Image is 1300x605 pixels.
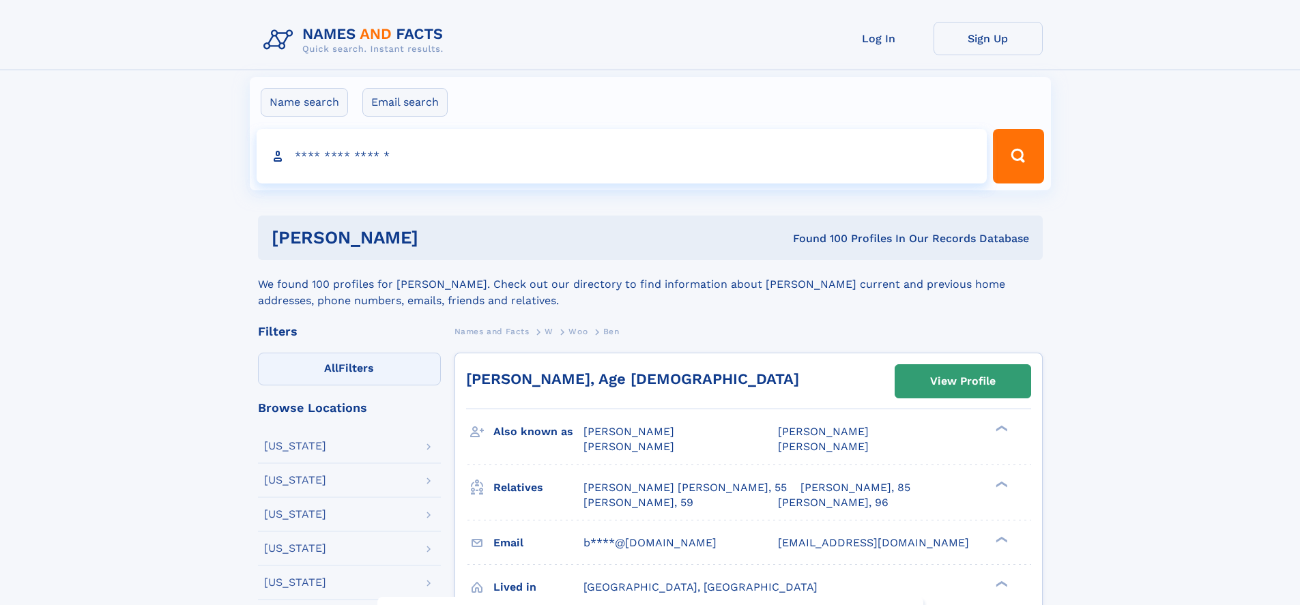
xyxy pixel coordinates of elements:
[362,88,448,117] label: Email search
[583,425,674,438] span: [PERSON_NAME]
[930,366,996,397] div: View Profile
[324,361,338,374] span: All
[583,480,787,495] a: [PERSON_NAME] [PERSON_NAME], 55
[493,420,583,443] h3: Also known as
[258,402,441,414] div: Browse Locations
[264,475,326,486] div: [US_STATE]
[778,425,869,438] span: [PERSON_NAME]
[778,536,969,549] span: [EMAIL_ADDRESS][DOMAIN_NAME]
[778,440,869,453] span: [PERSON_NAME]
[824,22,934,55] a: Log In
[261,88,348,117] label: Name search
[466,370,799,387] a: [PERSON_NAME], Age [DEMOGRAPHIC_DATA]
[603,327,620,336] span: Ben
[993,129,1043,183] button: Search Button
[800,480,910,495] a: [PERSON_NAME], 85
[992,479,1009,488] div: ❯
[264,441,326,452] div: [US_STATE]
[934,22,1043,55] a: Sign Up
[258,260,1043,309] div: We found 100 profiles for [PERSON_NAME]. Check out our directory to find information about [PERSO...
[992,424,1009,433] div: ❯
[992,579,1009,588] div: ❯
[992,535,1009,544] div: ❯
[545,327,553,336] span: W
[568,327,588,336] span: Woo
[895,365,1030,398] a: View Profile
[264,509,326,520] div: [US_STATE]
[583,440,674,453] span: [PERSON_NAME]
[493,476,583,499] h3: Relatives
[583,495,693,510] a: [PERSON_NAME], 59
[258,325,441,338] div: Filters
[778,495,889,510] a: [PERSON_NAME], 96
[493,531,583,555] h3: Email
[264,577,326,588] div: [US_STATE]
[258,353,441,385] label: Filters
[272,229,606,246] h1: [PERSON_NAME]
[257,129,987,183] input: search input
[258,22,454,59] img: Logo Names and Facts
[545,323,553,340] a: W
[454,323,530,340] a: Names and Facts
[568,323,588,340] a: Woo
[264,543,326,554] div: [US_STATE]
[583,580,818,593] span: [GEOGRAPHIC_DATA], [GEOGRAPHIC_DATA]
[605,231,1029,246] div: Found 100 Profiles In Our Records Database
[493,576,583,599] h3: Lived in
